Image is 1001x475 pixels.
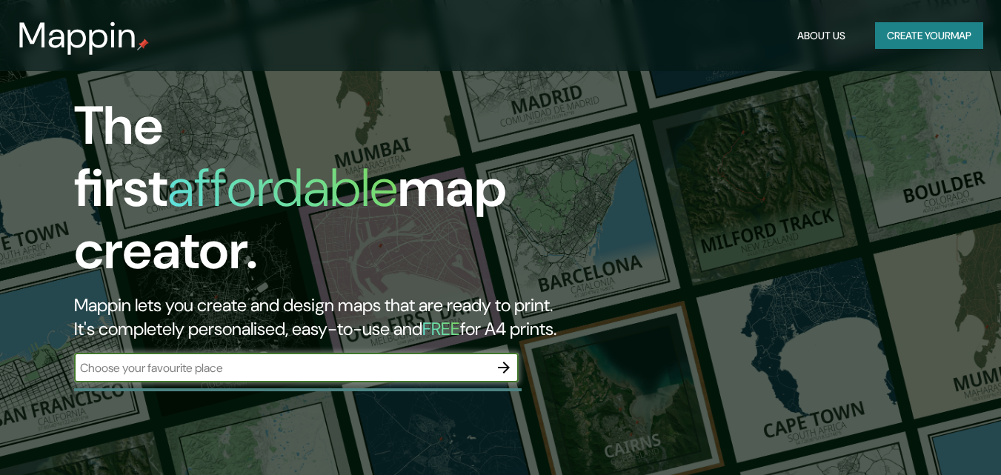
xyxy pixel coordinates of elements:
h1: The first map creator. [74,95,575,293]
button: About Us [791,22,851,50]
img: mappin-pin [137,39,149,50]
input: Choose your favourite place [74,359,489,376]
button: Create yourmap [875,22,983,50]
h5: FREE [422,317,460,340]
h1: affordable [167,153,398,222]
iframe: Help widget launcher [869,417,985,459]
h3: Mappin [18,15,137,56]
h2: Mappin lets you create and design maps that are ready to print. It's completely personalised, eas... [74,293,575,341]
